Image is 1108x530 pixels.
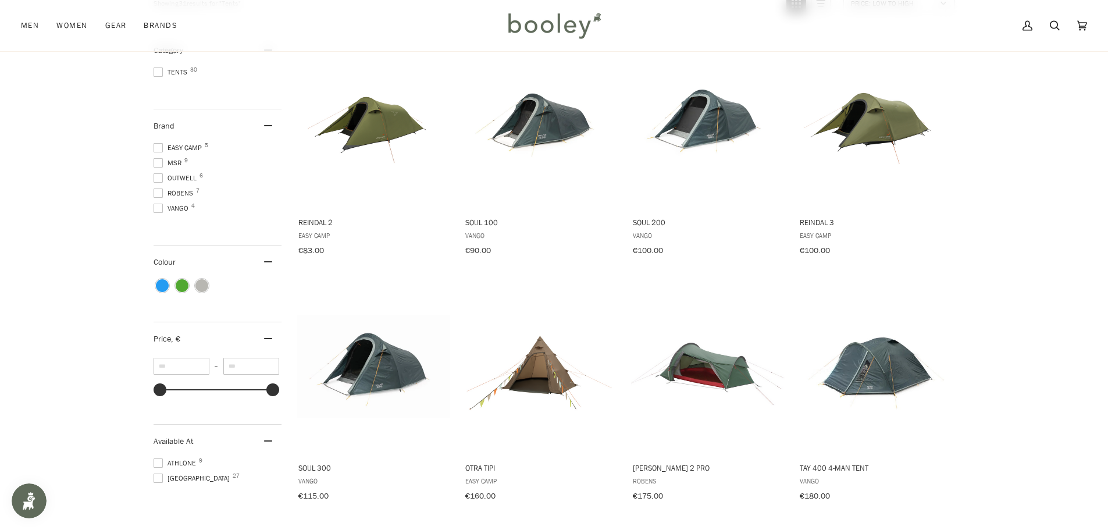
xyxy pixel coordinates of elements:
span: 9 [199,458,202,464]
span: Colour: Grey [195,279,208,292]
span: Gear [105,20,127,31]
span: Vango [800,476,950,486]
span: €100.00 [800,245,830,256]
a: Soul 300 [297,279,451,505]
span: Brands [144,20,177,31]
a: Reindal 3 [798,34,952,259]
span: €180.00 [800,490,830,501]
span: 4 [191,203,195,209]
span: Tay 400 4-man Tent [800,463,950,473]
span: 6 [199,173,203,179]
a: Tay 400 4-man Tent [798,279,952,505]
span: €160.00 [465,490,496,501]
span: Women [56,20,87,31]
span: Soul 200 [633,217,783,227]
span: €100.00 [633,245,663,256]
span: 7 [196,188,199,194]
span: 27 [233,473,240,479]
span: Easy Camp [800,230,950,240]
input: Maximum value [223,358,279,375]
span: Robens [154,188,197,198]
span: Easy Camp [298,230,449,240]
a: Soul 200 [631,34,785,259]
span: Tents [154,67,191,77]
span: – [209,361,223,371]
span: 5 [205,143,208,148]
span: 30 [190,67,197,73]
span: €83.00 [298,245,324,256]
span: Reindal 3 [800,217,950,227]
span: Vango [154,203,192,214]
span: 9 [184,158,188,163]
a: Reindal 2 [297,34,451,259]
span: Athlone [154,458,199,468]
span: MSR [154,158,185,168]
img: Vango Soul 100 - Booley Galway [464,44,618,198]
img: Booley [503,9,605,42]
span: Otra Tipi [465,463,616,473]
span: Outwell [154,173,200,183]
span: Colour [154,257,184,268]
span: €90.00 [465,245,491,256]
span: Colour: Blue [156,279,169,292]
img: Robens Cress 2 Pro Green - Booley Galway [631,290,785,444]
img: Easy Camp Reindal 3 Green - Booley Galway [798,44,952,198]
span: Men [21,20,39,31]
a: Soul 100 [464,34,618,259]
img: Easy Camp Reindal 2 Green - Booley Galway [297,44,451,198]
span: , € [171,333,180,344]
span: Vango [633,230,783,240]
iframe: Button to open loyalty program pop-up [12,483,47,518]
input: Minimum value [154,358,209,375]
span: Vango [298,476,449,486]
img: Vango Soul 200 - Booley Galway [631,44,785,198]
span: Soul 100 [465,217,616,227]
img: Vango Soul 300 - Booley Galway [297,290,451,444]
span: Reindal 2 [298,217,449,227]
span: Soul 300 [298,463,449,473]
span: Easy Camp [465,476,616,486]
a: Otra Tipi [464,279,618,505]
span: [PERSON_NAME] 2 Pro [633,463,783,473]
span: Colour: Green [176,279,188,292]
span: [GEOGRAPHIC_DATA] [154,473,233,483]
span: Available At [154,436,193,447]
img: Easy Camp Otra Tipi Dark Sand - Booley Galway [464,290,618,444]
span: Vango [465,230,616,240]
span: €175.00 [633,490,663,501]
span: Easy Camp [154,143,205,153]
span: Price [154,333,180,344]
span: €115.00 [298,490,329,501]
span: Robens [633,476,783,486]
span: Brand [154,120,174,131]
a: Cress 2 Pro [631,279,785,505]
